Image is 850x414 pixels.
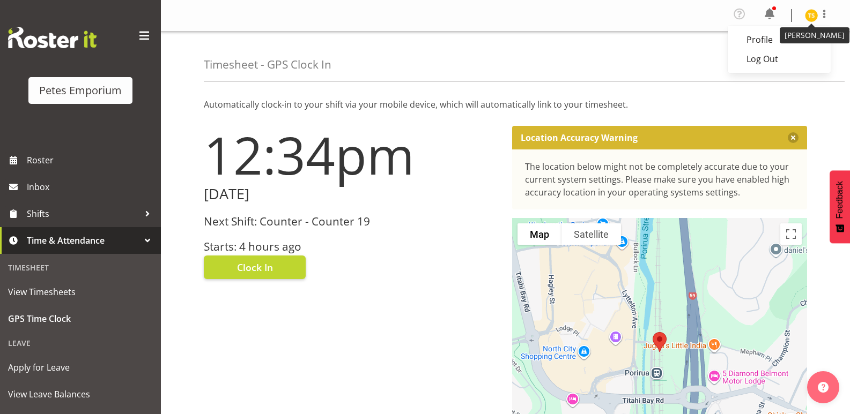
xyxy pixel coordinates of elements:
h1: 12:34pm [204,126,499,184]
a: Apply for Leave [3,354,158,381]
div: Timesheet [3,257,158,278]
div: The location below might not be completely accurate due to your current system settings. Please m... [525,160,795,199]
a: Profile [728,30,831,49]
span: Time & Attendance [27,232,139,249]
img: tamara-straker11292.jpg [805,9,818,22]
img: Rosterit website logo [8,27,97,48]
button: Close message [788,132,799,143]
span: Clock In [237,260,273,274]
button: Feedback - Show survey [830,170,850,243]
button: Clock In [204,255,306,279]
h3: Next Shift: Counter - Counter 19 [204,215,499,228]
span: Feedback [835,181,845,219]
button: Show satellite imagery [561,223,621,245]
button: Toggle fullscreen view [780,223,802,245]
span: View Leave Balances [8,386,153,402]
span: Roster [27,152,156,168]
a: View Timesheets [3,278,158,305]
div: Leave [3,332,158,354]
a: GPS Time Clock [3,305,158,332]
span: GPS Time Clock [8,311,153,327]
h3: Starts: 4 hours ago [204,240,499,253]
a: View Leave Balances [3,381,158,408]
span: View Timesheets [8,284,153,300]
span: Apply for Leave [8,359,153,375]
p: Location Accuracy Warning [521,132,638,143]
h4: Timesheet - GPS Clock In [204,58,331,71]
span: Shifts [27,206,139,222]
p: Automatically clock-in to your shift via your mobile device, which will automatically link to you... [204,98,807,111]
div: Petes Emporium [39,82,122,99]
span: Inbox [27,179,156,195]
h2: [DATE] [204,186,499,202]
button: Show street map [518,223,561,245]
a: Log Out [728,49,831,69]
img: help-xxl-2.png [818,382,829,393]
